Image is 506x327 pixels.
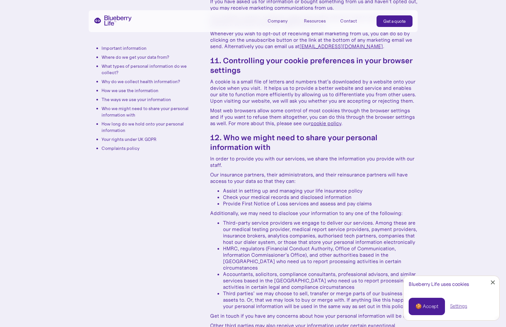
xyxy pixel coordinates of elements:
div: Get a quote [383,18,406,24]
strong: 12. Who we might need to share your personal information with [210,133,377,152]
p: A cookie is a small file of letters and numbers that’s downloaded by a website onto your device w... [210,78,418,104]
a: Your rights under UK GDPR [102,136,156,142]
a: Why do we collect health information? [102,79,180,84]
div: 🍪 Accept [415,303,438,310]
div: Resources [304,15,333,26]
li: Accountants, solicitors, compliance consultants, professional advisors, and similar services base... [223,271,418,290]
li: Assist in setting up and managing your life insurance policy [223,187,418,194]
a: cookie policy [311,120,341,126]
li: HMRC, regulators (Financial Conduct Authority, Office of Communication, Information Commissioner’... [223,245,418,271]
strong: 11. Controlling your cookie preferences in your browser settings [210,56,413,75]
a: Get a quote [377,15,413,27]
div: Company [268,15,297,26]
p: Whenever you wish to opt-out of receiving email marketing from us, you can do so by clicking on t... [210,30,418,49]
a: home [94,15,132,26]
a: Important information [102,45,146,51]
p: Our insurance partners, their administrators, and their reinsurance partners will have access to ... [210,171,418,184]
li: Third parties’ we may choose to sell, transfer or merge parts of our business or assets to. Or, t... [223,290,418,309]
p: In order to provide you with our services, we share the information you provide with our staff. [210,155,418,168]
li: Provide First Notice of Loss services and assess and pay claims [223,200,418,207]
a: Close Cookie Popup [486,276,499,289]
p: Additionally, we may need to disclose your information to any one of the following: [210,210,418,216]
a: Settings [450,303,467,310]
li: Third-party service providers we engage to deliver our services. Among these are our medical test... [223,219,418,245]
a: [EMAIL_ADDRESS][DOMAIN_NAME] [299,43,383,49]
a: The ways we use your information [102,97,171,102]
div: Resources [304,18,326,24]
a: How we use the information [102,88,158,93]
a: Contact [340,15,369,26]
a: Who we might need to share your personal information with [102,106,189,118]
a: Complaints policy [102,145,139,151]
a: Where do we get your data from? [102,54,169,60]
a: What types of personal information do we collect? [102,63,187,75]
a: 🍪 Accept [409,298,445,315]
p: Get in touch if you have any concerns about how your personal information will be used. [210,313,418,319]
p: Most web browsers allow some control of most cookies through the browser settings and if you want... [210,107,418,126]
div: Contact [340,18,357,24]
a: How long do we hold onto your personal information [102,121,184,133]
div: Company [268,18,288,24]
li: Check your medical records and disclosed information [223,194,418,200]
div: Blueberry Life uses cookies [409,281,494,287]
